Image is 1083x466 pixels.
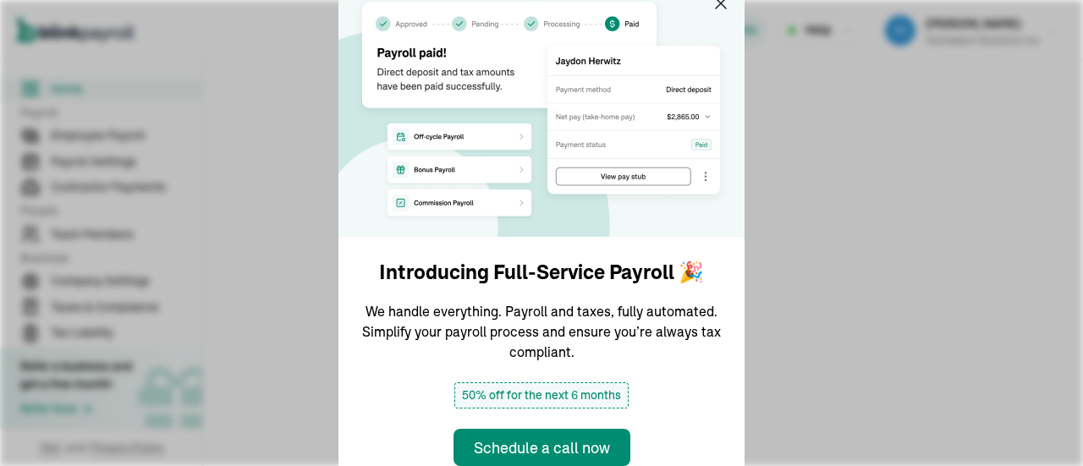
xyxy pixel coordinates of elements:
[454,429,630,466] button: Schedule a call now
[454,382,629,408] span: 50% off for the next 6 months
[359,301,724,362] p: We handle everything. Payroll and taxes, fully automated. Simplify your payroll process and ensur...
[474,436,610,459] div: Schedule a call now
[379,257,704,288] h1: Introducing Full-Service Payroll 🎉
